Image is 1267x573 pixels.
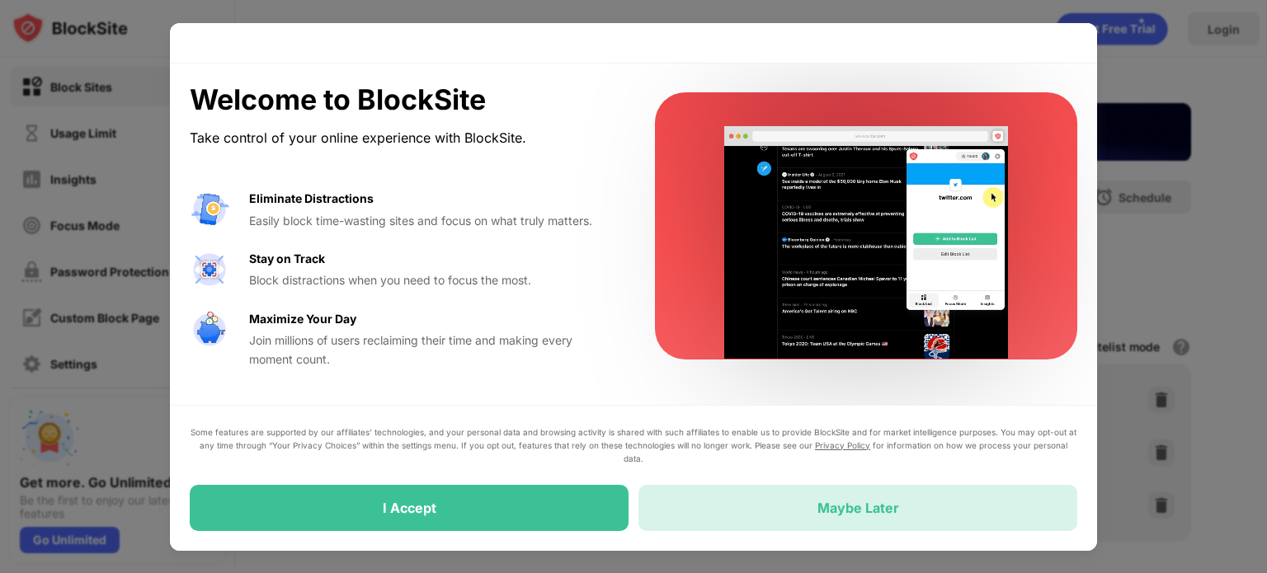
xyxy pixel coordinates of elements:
div: Block distractions when you need to focus the most. [249,271,615,289]
div: Stay on Track [249,250,325,268]
div: Maximize Your Day [249,310,356,328]
div: Maybe Later [817,500,899,516]
div: Some features are supported by our affiliates’ technologies, and your personal data and browsing ... [190,425,1077,465]
div: I Accept [383,500,436,516]
div: Take control of your online experience with BlockSite. [190,126,615,150]
div: Eliminate Distractions [249,190,374,208]
img: value-focus.svg [190,250,229,289]
div: Easily block time-wasting sites and focus on what truly matters. [249,212,615,230]
div: Welcome to BlockSite [190,83,615,117]
img: value-safe-time.svg [190,310,229,350]
img: value-avoid-distractions.svg [190,190,229,229]
div: Join millions of users reclaiming their time and making every moment count. [249,331,615,369]
a: Privacy Policy [815,440,870,450]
